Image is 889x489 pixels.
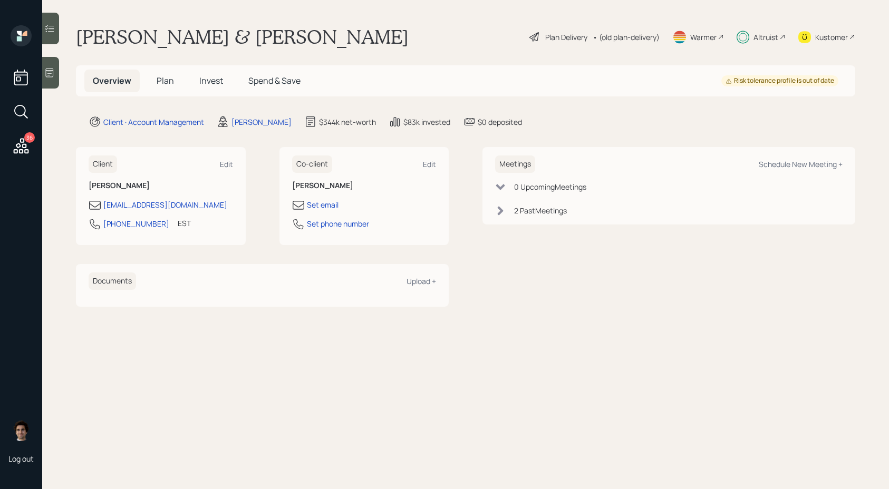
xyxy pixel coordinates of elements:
div: Schedule New Meeting + [759,159,843,169]
div: [PHONE_NUMBER] [103,218,169,229]
h6: [PERSON_NAME] [292,181,437,190]
div: Kustomer [815,32,848,43]
span: Invest [199,75,223,86]
div: Edit [423,159,436,169]
div: Client · Account Management [103,116,204,128]
div: [PERSON_NAME] [231,116,292,128]
div: 36 [24,132,35,143]
h6: Documents [89,272,136,290]
h6: Meetings [495,155,535,173]
div: $344k net-worth [319,116,376,128]
h6: Co-client [292,155,332,173]
div: Upload + [407,276,436,286]
div: Set email [307,199,339,210]
div: Plan Delivery [545,32,587,43]
div: Set phone number [307,218,369,229]
div: [EMAIL_ADDRESS][DOMAIN_NAME] [103,199,227,210]
div: $83k invested [403,116,450,128]
div: • (old plan-delivery) [593,32,660,43]
h6: [PERSON_NAME] [89,181,233,190]
h6: Client [89,155,117,173]
div: Log out [8,454,34,464]
div: Warmer [690,32,717,43]
div: Edit [220,159,233,169]
div: 0 Upcoming Meeting s [514,181,586,192]
div: 2 Past Meeting s [514,205,567,216]
span: Plan [157,75,174,86]
div: EST [178,218,191,229]
div: $0 deposited [478,116,522,128]
div: Risk tolerance profile is out of date [726,76,834,85]
span: Spend & Save [248,75,301,86]
img: harrison-schaefer-headshot-2.png [11,420,32,441]
h1: [PERSON_NAME] & [PERSON_NAME] [76,25,409,48]
div: Altruist [753,32,778,43]
span: Overview [93,75,131,86]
